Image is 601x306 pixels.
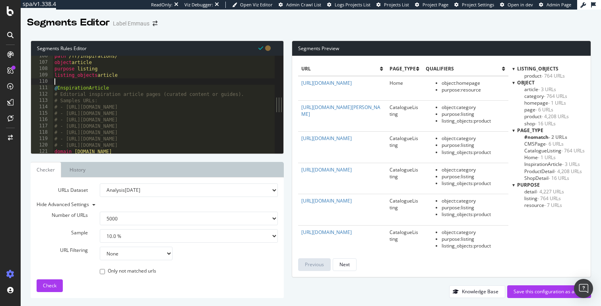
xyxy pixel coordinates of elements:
[535,120,556,127] span: - 16 URLs
[537,195,561,202] span: - 764 URLs
[442,117,505,124] li: listing_objects : product
[462,2,494,8] span: Project Settings
[524,161,580,168] span: Click to filter page_type on InspirationArticle
[548,99,566,106] span: - 1 URLs
[449,285,505,298] button: Knowledge Base
[31,229,94,236] label: Sample
[524,99,566,106] span: Click to filter object on homepage
[462,288,498,295] div: Knowledge Base
[298,258,331,271] button: Previous
[333,258,357,271] button: Next
[554,168,582,175] span: - 4,208 URLs
[442,104,505,111] li: object : category
[546,140,564,147] span: - 6 URLs
[514,288,585,295] div: Save this configuration as active
[258,44,263,52] span: Syntax is valid
[547,2,571,8] span: Admin Page
[390,80,403,86] span: Home
[524,134,567,140] span: Click to filter page_type on #nomatch
[153,21,157,26] div: arrow-right-arrow-left
[517,65,558,72] span: listing_objects
[292,41,591,56] div: Segments Preview
[549,134,567,140] span: - 2 URLs
[517,79,535,86] span: object
[31,183,94,197] label: URLs Dataset
[415,2,448,8] a: Project Page
[442,111,505,117] li: purpose : listing
[265,44,271,52] span: You have unsaved modifications
[562,161,580,168] span: - 3 URLs
[31,110,53,117] div: 115
[301,166,352,173] a: [URL][DOMAIN_NAME]
[549,175,569,181] span: - 16 URLs
[442,236,505,242] li: purpose : listing
[442,211,505,218] li: listing_objects : product
[426,65,502,72] span: qualifiers
[442,173,505,180] li: purpose : listing
[442,180,505,187] li: listing_objects : product
[442,204,505,211] li: purpose : listing
[390,135,418,148] span: CatalogueListing
[454,2,494,8] a: Project Settings
[31,129,53,136] div: 118
[561,147,585,154] span: - 764 URLs
[524,147,585,154] span: Click to filter page_type on CatalogueListing
[449,288,505,295] a: Knowledge Base
[524,86,556,93] span: Click to filter object on article
[31,117,53,123] div: 116
[524,188,564,195] span: Click to filter purpose on detail
[390,229,418,242] span: CatalogueListing
[31,85,53,91] div: 111
[517,181,540,188] span: purpose
[500,2,533,8] a: Open in dev
[524,154,556,161] span: Click to filter page_type on Home
[63,162,92,177] a: History
[31,123,53,129] div: 117
[301,197,352,204] a: [URL][DOMAIN_NAME]
[31,212,94,218] label: Number of URLs
[100,267,156,275] label: Only not matched urls
[31,148,53,155] div: 121
[27,16,110,29] div: Segments Editor
[301,65,380,72] span: url
[508,2,533,8] span: Open in dev
[544,202,562,209] span: - 7 URLs
[544,93,567,99] span: - 764 URLs
[442,197,505,204] li: object : category
[442,242,505,249] li: listing_objects : product
[538,86,556,93] span: - 3 URLs
[100,269,105,274] input: Only not matched urls
[31,97,53,104] div: 113
[43,282,56,289] span: Check
[31,91,53,97] div: 112
[539,2,571,8] a: Admin Page
[507,285,591,298] button: Save this configuration as active
[232,2,273,8] a: Open Viz Editor
[535,106,553,113] span: - 6 URLs
[31,41,283,56] div: Segments Rules Editor
[537,188,564,195] span: - 4,227 URLs
[31,104,53,110] div: 114
[390,197,418,211] span: CatalogueListing
[37,279,63,292] button: Check
[442,135,505,142] li: object : category
[31,142,53,148] div: 120
[524,202,562,209] span: Click to filter purpose on resource
[423,2,448,8] span: Project Page
[390,104,418,117] span: CatalogueListing
[384,2,409,8] span: Projects List
[335,2,370,8] span: Logs Projects List
[524,113,569,120] span: Click to filter object on product
[31,59,53,66] div: 107
[31,72,53,78] div: 109
[301,229,352,236] a: [URL][DOMAIN_NAME]
[390,65,416,72] span: page_type
[31,66,53,72] div: 108
[538,154,556,161] span: - 1 URLs
[301,104,380,117] a: [URL][DOMAIN_NAME][PERSON_NAME]
[524,93,567,99] span: Click to filter object on category
[442,229,505,236] li: object : category
[541,113,569,120] span: - 4,208 URLs
[279,2,321,8] a: Admin Crawl List
[305,261,324,268] div: Previous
